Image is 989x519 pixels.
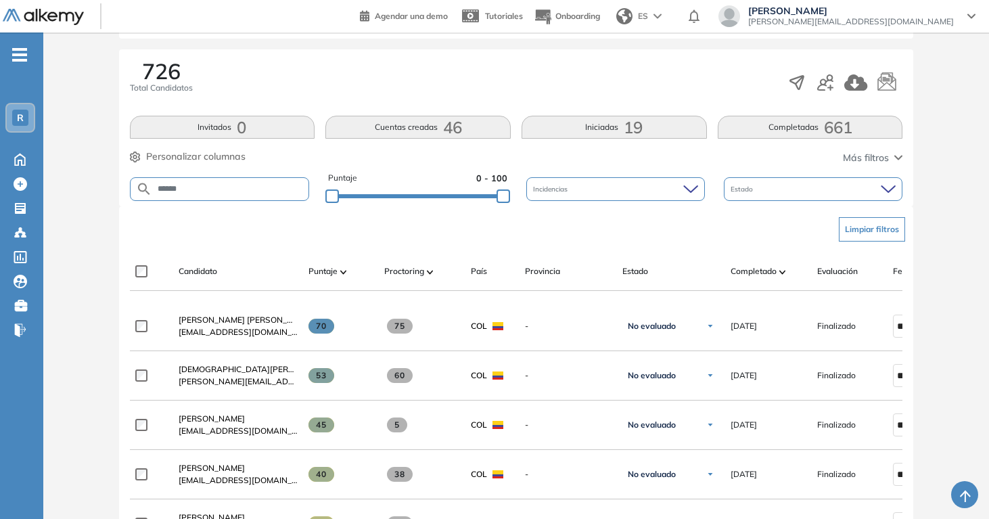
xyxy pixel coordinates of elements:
[817,265,858,277] span: Evaluación
[628,469,676,480] span: No evaluado
[616,8,632,24] img: world
[706,470,714,478] img: Ícono de flecha
[748,5,954,16] span: [PERSON_NAME]
[471,419,487,431] span: COL
[387,319,413,334] span: 75
[179,315,313,325] span: [PERSON_NAME] [PERSON_NAME]
[375,11,448,21] span: Agendar una demo
[179,265,217,277] span: Candidato
[638,10,648,22] span: ES
[492,371,503,380] img: COL
[179,413,245,424] span: [PERSON_NAME]
[748,16,954,27] span: [PERSON_NAME][EMAIL_ADDRESS][DOMAIN_NAME]
[525,320,612,332] span: -
[17,112,24,123] span: R
[533,184,570,194] span: Incidencias
[179,326,298,338] span: [EMAIL_ADDRESS][DOMAIN_NAME]
[308,368,335,383] span: 53
[387,368,413,383] span: 60
[471,369,487,382] span: COL
[843,151,902,165] button: Más filtros
[706,371,714,380] img: Ícono de flecha
[779,270,786,274] img: [missing "en.ARROW_ALT" translation]
[471,468,487,480] span: COL
[706,421,714,429] img: Ícono de flecha
[706,322,714,330] img: Ícono de flecha
[525,468,612,480] span: -
[387,467,413,482] span: 38
[179,462,298,474] a: [PERSON_NAME]
[628,321,676,332] span: No evaluado
[179,474,298,487] span: [EMAIL_ADDRESS][DOMAIN_NAME]
[485,11,523,21] span: Tutoriales
[3,9,84,26] img: Logo
[384,265,424,277] span: Proctoring
[843,151,889,165] span: Más filtros
[146,150,246,164] span: Personalizar columnas
[179,463,245,473] span: [PERSON_NAME]
[179,364,336,374] span: [DEMOGRAPHIC_DATA][PERSON_NAME]
[731,320,757,332] span: [DATE]
[893,265,939,277] span: Fecha límite
[179,376,298,388] span: [PERSON_NAME][EMAIL_ADDRESS][DOMAIN_NAME]
[471,320,487,332] span: COL
[724,177,902,201] div: Estado
[817,369,856,382] span: Finalizado
[817,320,856,332] span: Finalizado
[476,172,507,185] span: 0 - 100
[526,177,705,201] div: Incidencias
[555,11,600,21] span: Onboarding
[12,53,27,56] i: -
[525,265,560,277] span: Provincia
[653,14,662,19] img: arrow
[308,319,335,334] span: 70
[817,419,856,431] span: Finalizado
[817,468,856,480] span: Finalizado
[492,322,503,330] img: COL
[136,181,152,198] img: SEARCH_ALT
[718,116,903,139] button: Completadas661
[325,116,511,139] button: Cuentas creadas46
[142,60,181,82] span: 726
[839,217,905,242] button: Limpiar filtros
[130,150,246,164] button: Personalizar columnas
[387,418,408,432] span: 5
[731,369,757,382] span: [DATE]
[471,265,487,277] span: País
[731,265,777,277] span: Completado
[179,314,298,326] a: [PERSON_NAME] [PERSON_NAME]
[731,419,757,431] span: [DATE]
[130,116,315,139] button: Invitados0
[308,265,338,277] span: Puntaje
[628,370,676,381] span: No evaluado
[731,468,757,480] span: [DATE]
[492,470,503,478] img: COL
[628,420,676,430] span: No evaluado
[522,116,707,139] button: Iniciadas19
[534,2,600,31] button: Onboarding
[308,467,335,482] span: 40
[731,184,756,194] span: Estado
[179,413,298,425] a: [PERSON_NAME]
[328,172,357,185] span: Puntaje
[308,418,335,432] span: 45
[360,7,448,23] a: Agendar una demo
[525,419,612,431] span: -
[525,369,612,382] span: -
[130,82,193,94] span: Total Candidatos
[340,270,347,274] img: [missing "en.ARROW_ALT" translation]
[492,421,503,429] img: COL
[179,425,298,437] span: [EMAIL_ADDRESS][DOMAIN_NAME]
[427,270,434,274] img: [missing "en.ARROW_ALT" translation]
[179,363,298,376] a: [DEMOGRAPHIC_DATA][PERSON_NAME]
[622,265,648,277] span: Estado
